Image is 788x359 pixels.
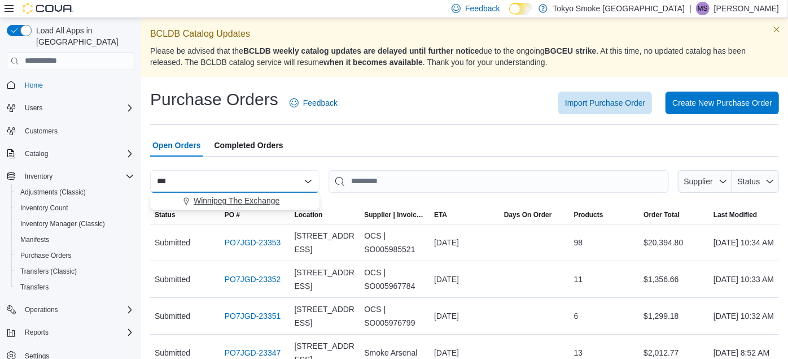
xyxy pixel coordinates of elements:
[20,204,68,213] span: Inventory Count
[2,77,139,93] button: Home
[666,92,779,114] button: Create New Purchase Order
[2,302,139,318] button: Operations
[150,27,779,41] p: BCLDB Catalog Updates
[360,298,430,334] div: OCS | SO005976799
[558,92,652,114] button: Import Purchase Order
[360,206,430,224] button: Supplier | Invoice Number
[20,101,134,115] span: Users
[500,206,570,224] button: Days On Order
[20,124,134,138] span: Customers
[16,233,134,246] span: Manifests
[738,177,760,186] span: Status
[25,103,42,113] span: Users
[20,235,49,244] span: Manifests
[150,88,278,111] h1: Purchase Orders
[11,263,139,279] button: Transfers (Classic)
[2,123,139,139] button: Customers
[20,101,47,115] button: Users
[709,206,779,224] button: Last Modified
[285,92,342,114] a: Feedback
[329,170,669,193] input: This is a search bar. After typing your query, hit enter to filter the results lower in the page.
[11,216,139,232] button: Inventory Manager (Classic)
[16,185,134,199] span: Adjustments (Classic)
[639,231,709,254] div: $20,394.80
[713,210,757,219] span: Last Modified
[214,134,283,157] span: Completed Orders
[150,45,779,68] p: Please be advised that the due to the ongoing . At this time, no updated catalog has been release...
[25,305,58,314] span: Operations
[20,170,134,183] span: Inventory
[20,251,72,260] span: Purchase Orders
[16,265,134,278] span: Transfers (Classic)
[16,280,134,294] span: Transfers
[20,188,86,197] span: Adjustments (Classic)
[220,206,290,224] button: PO #
[303,97,338,109] span: Feedback
[570,206,640,224] button: Products
[16,185,90,199] a: Adjustments (Classic)
[155,236,190,249] span: Submitted
[225,273,281,286] a: PO7JGD-23352
[150,193,319,209] div: Choose from the following options
[698,2,708,15] span: MS
[25,172,52,181] span: Inventory
[20,79,47,92] a: Home
[504,210,552,219] span: Days On Order
[11,232,139,248] button: Manifests
[16,217,110,231] a: Inventory Manager (Classic)
[155,210,176,219] span: Status
[16,233,54,246] a: Manifests
[2,100,139,116] button: Users
[20,303,63,317] button: Operations
[304,177,313,186] button: Close list of options
[770,23,783,36] button: Dismiss this callout
[689,2,691,15] p: |
[32,25,134,47] span: Load All Apps in [GEOGRAPHIC_DATA]
[565,97,645,109] span: Import Purchase Order
[639,305,709,327] div: $1,299.18
[2,168,139,184] button: Inventory
[225,210,240,219] span: PO #
[16,217,134,231] span: Inventory Manager (Classic)
[295,210,323,219] div: Location
[574,273,583,286] span: 11
[678,170,732,193] button: Supplier
[150,193,319,209] button: Winnipeg The Exchange
[20,78,134,92] span: Home
[295,266,356,293] span: [STREET_ADDRESS]
[732,170,779,193] button: Status
[430,206,500,224] button: ETA
[20,147,52,161] button: Catalog
[16,265,81,278] a: Transfers (Classic)
[20,326,53,339] button: Reports
[150,206,220,224] button: Status
[11,248,139,263] button: Purchase Orders
[295,229,356,256] span: [STREET_ADDRESS]
[364,210,425,219] span: Supplier | Invoice Number
[434,210,447,219] span: ETA
[11,184,139,200] button: Adjustments (Classic)
[709,305,779,327] div: [DATE] 10:32 AM
[25,81,43,90] span: Home
[20,283,49,292] span: Transfers
[639,206,709,224] button: Order Total
[155,273,190,286] span: Submitted
[430,268,500,291] div: [DATE]
[25,328,49,337] span: Reports
[639,268,709,291] div: $1,356.66
[574,236,583,249] span: 98
[709,231,779,254] div: [DATE] 10:34 AM
[545,46,597,55] strong: BGCEU strike
[2,146,139,162] button: Catalog
[20,124,62,138] a: Customers
[25,149,48,158] span: Catalog
[574,210,603,219] span: Products
[553,2,685,15] p: Tokyo Smoke [GEOGRAPHIC_DATA]
[20,219,105,228] span: Inventory Manager (Classic)
[714,2,779,15] p: [PERSON_NAME]
[509,3,533,15] input: Dark Mode
[290,206,360,224] button: Location
[20,147,134,161] span: Catalog
[25,127,58,136] span: Customers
